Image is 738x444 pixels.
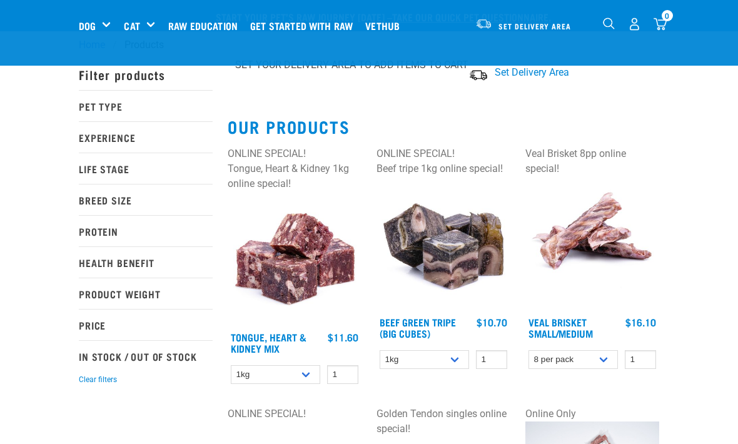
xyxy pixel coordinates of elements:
[79,340,213,371] p: In Stock / Out Of Stock
[625,316,656,328] div: $16.10
[328,331,358,343] div: $11.60
[228,406,361,421] div: ONLINE SPECIAL!
[228,191,361,325] img: 1167 Tongue Heart Kidney Mix 01
[477,316,507,328] div: $10.70
[228,146,361,161] div: ONLINE SPECIAL!
[79,278,213,309] p: Product Weight
[377,146,510,161] div: ONLINE SPECIAL!
[380,319,456,336] a: Beef Green Tripe (Big Cubes)
[79,59,213,90] p: Filter products
[468,69,488,82] img: van-moving.png
[662,10,673,21] div: 0
[327,365,358,385] input: 1
[165,1,247,51] a: Raw Education
[377,161,510,176] div: Beef tripe 1kg online special!
[79,18,96,33] a: Dog
[228,161,361,191] div: Tongue, Heart & Kidney 1kg online special!
[475,18,492,29] img: van-moving.png
[79,246,213,278] p: Health Benefit
[628,18,641,31] img: user.png
[528,319,593,336] a: Veal Brisket Small/Medium
[79,374,117,385] button: Clear filters
[79,184,213,215] p: Breed Size
[495,66,569,78] span: Set Delivery Area
[79,90,213,121] p: Pet Type
[228,117,659,136] h2: Our Products
[79,121,213,153] p: Experience
[498,24,571,28] span: Set Delivery Area
[525,176,659,310] img: 1207 Veal Brisket 4pp 01
[79,215,213,246] p: Protein
[79,309,213,340] p: Price
[362,1,409,51] a: Vethub
[654,18,667,31] img: home-icon@2x.png
[79,153,213,184] p: Life Stage
[124,18,139,33] a: Cat
[525,406,659,421] div: Online Only
[625,350,656,370] input: 1
[603,18,615,29] img: home-icon-1@2x.png
[377,176,510,310] img: 1044 Green Tripe Beef
[231,334,306,351] a: Tongue, Heart & Kidney Mix
[476,350,507,370] input: 1
[525,146,659,176] div: Veal Brisket 8pp online special!
[377,406,510,436] div: Golden Tendon singles online special!
[247,1,362,51] a: Get started with Raw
